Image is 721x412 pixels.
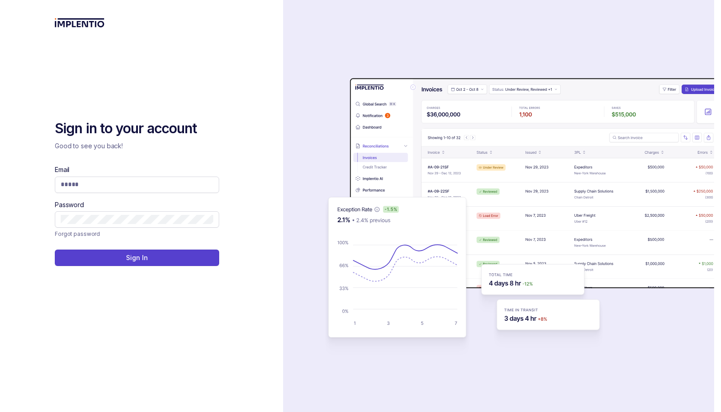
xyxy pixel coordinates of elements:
p: Sign In [126,253,147,262]
h2: Sign in to your account [55,120,219,138]
img: logo [55,18,105,27]
p: Good to see you back! [55,141,219,151]
button: Sign In [55,250,219,266]
label: Email [55,165,69,174]
label: Password [55,200,84,209]
p: Forgot password [55,229,100,239]
a: Link Forgot password [55,229,100,239]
